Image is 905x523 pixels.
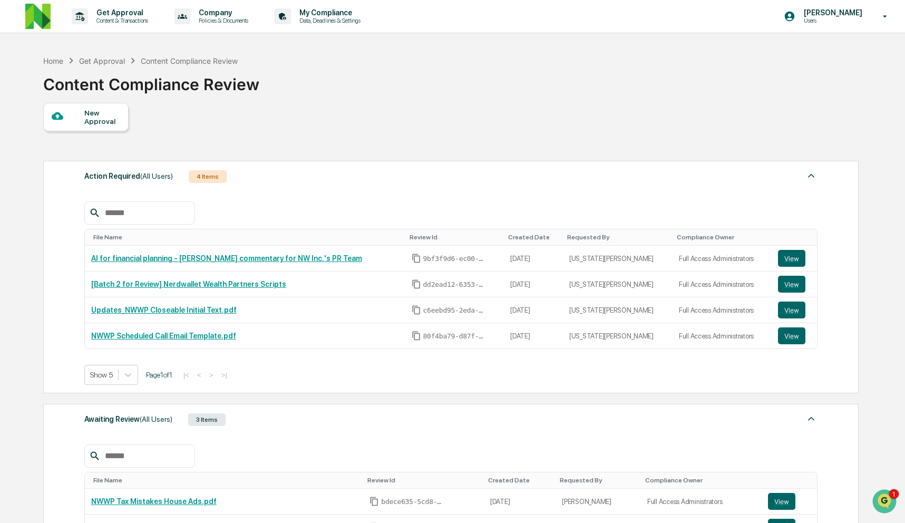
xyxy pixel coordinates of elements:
[778,302,811,318] a: View
[484,489,556,515] td: [DATE]
[190,8,254,17] p: Company
[805,169,818,182] img: caret
[93,234,401,241] div: Toggle SortBy
[563,297,673,323] td: [US_STATE][PERSON_NAME]
[140,415,172,423] span: (All Users)
[778,276,811,293] a: View
[72,183,135,202] a: 🗄️Attestations
[410,234,500,241] div: Toggle SortBy
[504,297,563,323] td: [DATE]
[25,4,51,29] img: logo
[423,255,486,263] span: 9bf3f9d6-ec00-4609-a326-e373718264ae
[6,203,71,222] a: 🔎Data Lookup
[27,48,174,59] input: Clear
[74,233,128,241] a: Powered byPylon
[504,323,563,348] td: [DATE]
[768,493,811,510] a: View
[768,493,795,510] button: View
[93,477,359,484] div: Toggle SortBy
[87,187,131,198] span: Attestations
[412,305,421,315] span: Copy Id
[105,233,128,241] span: Pylon
[778,302,805,318] button: View
[563,272,673,297] td: [US_STATE][PERSON_NAME]
[21,207,66,218] span: Data Lookup
[140,172,173,180] span: (All Users)
[11,81,30,100] img: 1746055101610-c473b297-6a78-478c-a979-82029cc54cd1
[795,8,868,17] p: [PERSON_NAME]
[11,117,67,125] div: Past conversations
[367,477,480,484] div: Toggle SortBy
[180,371,192,380] button: |<
[47,81,173,91] div: Start new chat
[645,477,757,484] div: Toggle SortBy
[488,477,551,484] div: Toggle SortBy
[43,66,259,94] div: Content Compliance Review
[381,498,444,506] span: bdece635-5cd8-4def-9915-736a71674fb4
[677,234,767,241] div: Toggle SortBy
[778,327,805,344] button: View
[504,272,563,297] td: [DATE]
[780,234,813,241] div: Toggle SortBy
[673,323,772,348] td: Full Access Administrators
[673,272,772,297] td: Full Access Administrators
[84,169,173,183] div: Action Required
[778,276,805,293] button: View
[146,371,172,379] span: Page 1 of 1
[93,143,115,152] span: [DATE]
[47,91,145,100] div: We're available if you need us!
[91,332,236,340] a: NWWP Scheduled Call Email Template.pdf
[556,489,641,515] td: [PERSON_NAME]
[795,17,868,24] p: Users
[11,22,192,39] p: How can we help?
[22,81,41,100] img: 8933085812038_c878075ebb4cc5468115_72.jpg
[88,17,153,24] p: Content & Transactions
[87,143,91,152] span: •
[33,143,85,152] span: [PERSON_NAME]
[79,56,125,65] div: Get Approval
[567,234,668,241] div: Toggle SortBy
[641,489,762,515] td: Full Access Administrators
[423,306,486,315] span: c6eebd95-2eda-47bf-a497-3eb1b7318b58
[91,254,362,263] a: AI for financial planning - [PERSON_NAME] commentary for NW Inc.'s PR Team
[291,8,366,17] p: My Compliance
[84,109,120,125] div: New Approval
[563,323,673,348] td: [US_STATE][PERSON_NAME]
[163,115,192,128] button: See all
[423,280,486,289] span: dd2ead12-6353-41e4-9b21-1b0cf20a9be1
[189,170,227,183] div: 4 Items
[770,477,813,484] div: Toggle SortBy
[91,497,217,506] a: NWWP Tax Mistakes House Ads.pdf
[673,246,772,272] td: Full Access Administrators
[141,56,238,65] div: Content Compliance Review
[188,413,226,426] div: 3 Items
[91,306,237,314] a: Updates_NWWP Closeable Initial Text.pdf
[871,488,900,517] iframe: Open customer support
[190,17,254,24] p: Policies & Documents
[508,234,559,241] div: Toggle SortBy
[11,208,19,217] div: 🔎
[412,254,421,263] span: Copy Id
[778,250,805,267] button: View
[560,477,637,484] div: Toggle SortBy
[291,17,366,24] p: Data, Deadlines & Settings
[88,8,153,17] p: Get Approval
[673,297,772,323] td: Full Access Administrators
[412,331,421,341] span: Copy Id
[563,246,673,272] td: [US_STATE][PERSON_NAME]
[76,188,85,197] div: 🗄️
[778,250,811,267] a: View
[43,56,63,65] div: Home
[21,187,68,198] span: Preclearance
[206,371,217,380] button: >
[179,84,192,96] button: Start new chat
[423,332,486,341] span: 80f4ba79-d87f-4cb6-8458-b68e2bdb47c7
[805,412,818,425] img: caret
[91,280,286,288] a: [Batch 2 for Review] Nerdwallet Wealth Partners Scripts
[194,371,205,380] button: <
[412,279,421,289] span: Copy Id
[218,371,230,380] button: >|
[21,144,30,152] img: 1746055101610-c473b297-6a78-478c-a979-82029cc54cd1
[84,412,172,426] div: Awaiting Review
